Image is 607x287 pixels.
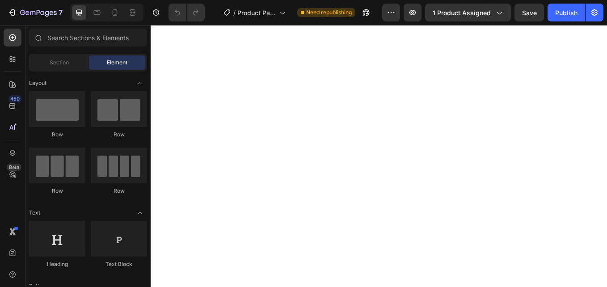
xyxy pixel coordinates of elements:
[29,209,40,217] span: Text
[151,25,607,287] iframe: Design area
[29,29,147,46] input: Search Sections & Elements
[8,95,21,102] div: 450
[169,4,205,21] div: Undo/Redo
[514,4,544,21] button: Save
[4,4,67,21] button: 7
[91,260,147,268] div: Text Block
[133,206,147,220] span: Toggle open
[91,131,147,139] div: Row
[522,9,537,17] span: Save
[59,7,63,18] p: 7
[29,260,85,268] div: Heading
[555,8,577,17] div: Publish
[133,76,147,90] span: Toggle open
[29,187,85,195] div: Row
[237,8,276,17] span: Product Page - [DATE] 19:58:38
[50,59,69,67] span: Section
[91,187,147,195] div: Row
[7,164,21,171] div: Beta
[425,4,511,21] button: 1 product assigned
[306,8,352,17] span: Need republishing
[433,8,491,17] span: 1 product assigned
[107,59,127,67] span: Element
[233,8,236,17] span: /
[29,131,85,139] div: Row
[548,4,585,21] button: Publish
[29,79,46,87] span: Layout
